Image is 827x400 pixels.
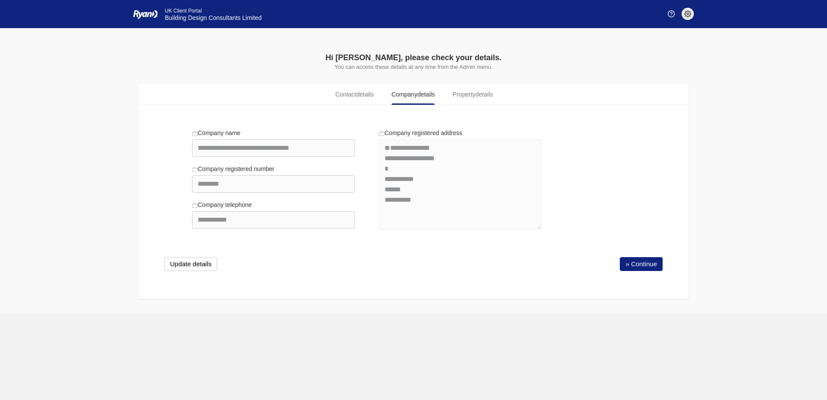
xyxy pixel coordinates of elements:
label: Company registered address [379,129,462,138]
span: details [475,91,493,98]
span: Building Design Consultants Limited [165,14,262,21]
button: Update details [164,257,217,271]
div: Hi [PERSON_NAME], please check your details. [232,52,595,64]
span: details [417,91,435,98]
a: » Continue [620,257,663,271]
a: Companydetails [384,84,442,105]
label: Company registered number [192,165,274,174]
label: Company telephone [192,200,252,210]
a: Contactdetails [328,84,381,105]
a: Propertydetails [445,84,500,105]
span: UK Client Portal [165,8,202,14]
label: Company name [192,129,240,138]
span: details [356,91,374,98]
span: Property [452,90,493,99]
img: settings [684,10,691,17]
p: You can access these details at any time from the Admin menu. [232,64,595,70]
img: Help [668,10,675,17]
span: Company [391,90,435,99]
span: Contact [335,90,374,99]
